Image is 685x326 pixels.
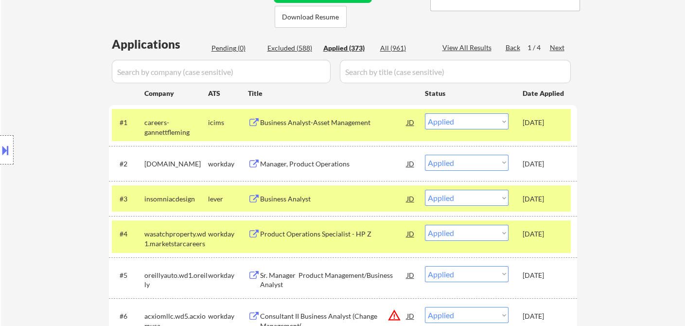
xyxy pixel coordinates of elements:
[442,43,494,53] div: View All Results
[144,229,208,248] div: wasatchproperty.wd1.marketstarcareers
[260,229,407,239] div: Product Operations Specialist - HP Z
[387,308,401,322] button: warning_amber
[211,43,260,53] div: Pending (0)
[527,43,550,53] div: 1 / 4
[550,43,565,53] div: Next
[260,118,407,127] div: Business Analyst-Asset Management
[208,271,248,280] div: workday
[323,43,372,53] div: Applied (373)
[523,229,565,239] div: [DATE]
[120,271,137,280] div: #5
[144,159,208,169] div: [DOMAIN_NAME]
[406,225,416,242] div: JD
[380,43,429,53] div: All (961)
[406,266,416,284] div: JD
[208,311,248,321] div: workday
[523,159,565,169] div: [DATE]
[144,194,208,204] div: insomniacdesign
[144,89,208,98] div: Company
[406,155,416,172] div: JD
[248,89,416,98] div: Title
[425,84,509,102] div: Status
[523,89,565,98] div: Date Applied
[275,6,347,28] button: Download Resume
[506,43,521,53] div: Back
[112,38,208,50] div: Applications
[406,113,416,131] div: JD
[144,118,208,137] div: careers-gannettfleming
[523,194,565,204] div: [DATE]
[340,60,571,83] input: Search by title (case sensitive)
[260,271,407,290] div: Sr. Manager Product Management/Business Analyst
[260,159,407,169] div: Manager, Product Operations
[208,194,248,204] div: lever
[112,60,331,83] input: Search by company (case sensitive)
[260,194,407,204] div: Business Analyst
[406,307,416,325] div: JD
[208,229,248,239] div: workday
[208,118,248,127] div: icims
[267,43,316,53] div: Excluded (588)
[523,271,565,280] div: [DATE]
[523,118,565,127] div: [DATE]
[523,311,565,321] div: [DATE]
[406,190,416,207] div: JD
[208,159,248,169] div: workday
[208,89,248,98] div: ATS
[120,311,137,321] div: #6
[144,271,208,290] div: oreillyauto.wd1.oreilly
